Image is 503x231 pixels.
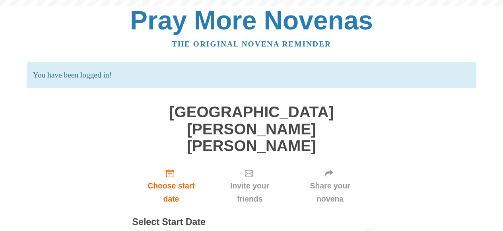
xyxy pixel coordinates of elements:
a: Pray More Novenas [130,6,373,35]
span: Share your novena [297,179,363,206]
p: You have been logged in! [27,62,476,88]
span: Choose start date [140,179,202,206]
a: Choose start date [132,162,210,210]
h3: Select Start Date [132,217,371,227]
div: Click "Next" to confirm your start date first. [210,162,289,210]
a: The original novena reminder [172,40,331,48]
h1: [GEOGRAPHIC_DATA][PERSON_NAME][PERSON_NAME] [132,104,371,155]
span: Invite your friends [218,179,281,206]
div: Click "Next" to confirm your start date first. [289,162,371,210]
